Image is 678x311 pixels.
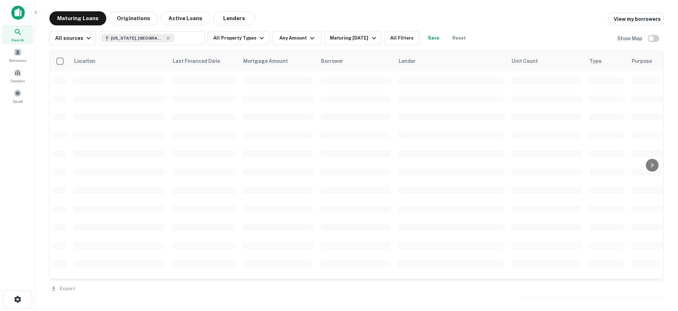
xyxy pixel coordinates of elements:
th: Unit Count [507,51,585,71]
a: Borrowers [2,46,33,65]
span: Location [74,57,105,65]
span: Type [589,57,611,65]
th: Mortgage Amount [239,51,317,71]
button: Any Amount [272,31,321,45]
div: All sources [55,34,93,42]
button: All sources [49,31,96,45]
button: Originations [109,11,158,25]
th: Lender [394,51,507,71]
span: Borrowers [9,58,26,63]
span: Last Financed Date [173,57,229,65]
button: Active Loans [161,11,210,25]
span: [US_STATE], [GEOGRAPHIC_DATA] [111,35,164,41]
button: Reset [448,31,470,45]
button: Maturing Loans [49,11,106,25]
span: Mortgage Amount [243,57,297,65]
th: Last Financed Date [168,51,239,71]
span: Purpose [632,57,661,65]
span: Saved [13,98,23,104]
th: Purpose [628,51,666,71]
th: Type [585,51,628,71]
span: Search [11,37,24,43]
span: Unit Count [512,57,547,65]
button: All Filters [384,31,420,45]
a: Search [2,25,33,44]
button: Lenders [213,11,255,25]
th: Location [70,51,168,71]
span: Borrower [321,57,343,65]
h6: Show Map [617,35,643,42]
div: Maturing [DATE] [330,34,378,42]
th: Borrower [317,51,394,71]
a: View my borrowers [608,13,664,25]
img: capitalize-icon.png [11,6,25,20]
span: Contacts [11,78,25,84]
span: Lender [399,57,416,65]
a: Contacts [2,66,33,85]
button: Maturing [DATE] [324,31,381,45]
button: Save your search to get updates of matches that match your search criteria. [422,31,445,45]
button: All Property Types [208,31,269,45]
iframe: Chat Widget [643,255,678,288]
a: Saved [2,86,33,106]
